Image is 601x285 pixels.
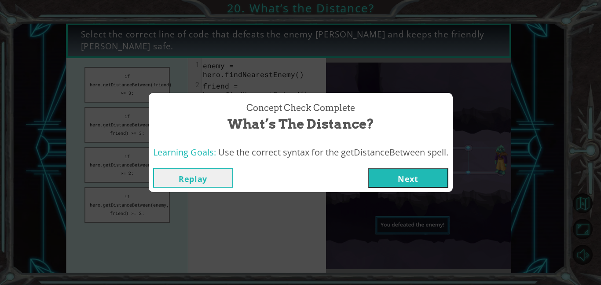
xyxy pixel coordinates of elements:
span: Use the correct syntax for the getDistanceBetween spell. [218,146,448,158]
button: Replay [153,168,233,188]
span: Learning Goals: [153,146,216,158]
span: What’s the Distance? [227,115,374,133]
span: Concept Check Complete [246,102,355,115]
button: Next [368,168,448,188]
